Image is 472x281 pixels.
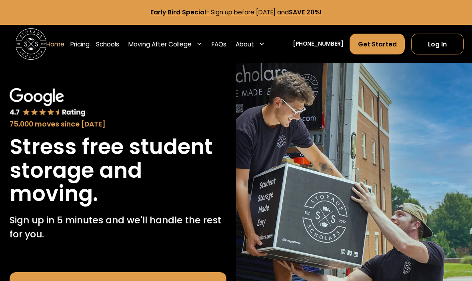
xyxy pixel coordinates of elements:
strong: SAVE 20%! [289,8,322,16]
img: Google 4.7 star rating [10,88,85,117]
a: Early Bird Special- Sign up before [DATE] andSAVE 20%! [150,8,322,16]
img: Storage Scholars main logo [16,28,46,59]
p: Sign up in 5 minutes and we'll handle the rest for you. [10,213,226,241]
a: Schools [96,33,119,55]
a: home [16,28,46,59]
div: 75,000 moves since [DATE] [10,119,226,129]
div: About [233,33,268,55]
a: Pricing [70,33,90,55]
div: Moving After College [125,33,205,55]
div: About [236,40,254,49]
div: Moving After College [128,40,192,49]
a: [PHONE_NUMBER] [293,40,344,48]
a: Get Started [350,34,405,54]
strong: Early Bird Special [150,8,206,16]
a: FAQs [212,33,226,55]
h1: Stress free student storage and moving. [10,135,226,205]
a: Log In [411,34,464,54]
a: Home [46,33,64,55]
